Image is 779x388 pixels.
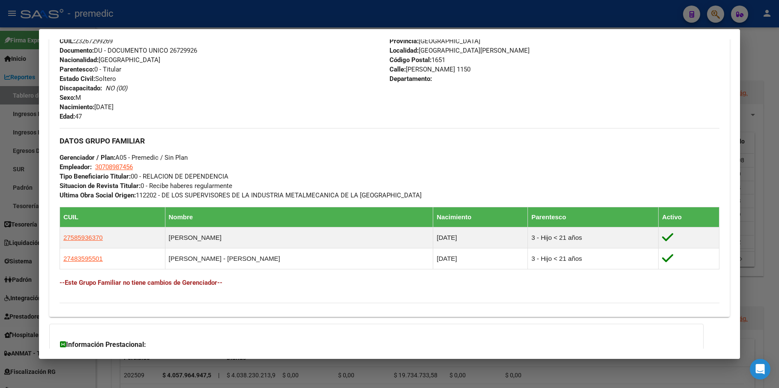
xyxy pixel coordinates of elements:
[60,278,719,287] h4: --Este Grupo Familiar no tiene cambios de Gerenciador--
[750,359,770,379] div: Open Intercom Messenger
[165,207,433,227] th: Nombre
[389,37,419,45] strong: Provincia:
[659,207,719,227] th: Activo
[60,340,693,350] h3: Información Prestacional:
[60,113,82,120] span: 47
[60,37,75,45] strong: CUIL:
[60,75,95,83] strong: Estado Civil:
[60,154,115,161] strong: Gerenciador / Plan:
[60,84,102,92] strong: Discapacitado:
[60,103,94,111] strong: Nacimiento:
[60,182,141,190] strong: Situacion de Revista Titular:
[63,234,103,241] span: 27585936370
[165,248,433,269] td: [PERSON_NAME] - [PERSON_NAME]
[389,66,470,73] span: [PERSON_NAME] 1150
[389,56,431,64] strong: Código Postal:
[60,37,113,45] span: 23267299269
[63,255,103,262] span: 27483595501
[60,191,136,199] strong: Ultima Obra Social Origen:
[60,75,116,83] span: Soltero
[105,84,127,92] i: NO (00)
[60,207,165,227] th: CUIL
[528,248,659,269] td: 3 - Hijo < 21 años
[60,182,232,190] span: 0 - Recibe haberes regularmente
[528,207,659,227] th: Parentesco
[60,47,94,54] strong: Documento:
[60,173,228,180] span: 00 - RELACION DE DEPENDENCIA
[60,163,92,171] strong: Empleador:
[389,56,445,64] span: 1651
[60,94,81,101] span: M
[528,227,659,248] td: 3 - Hijo < 21 años
[60,66,94,73] strong: Parentesco:
[60,191,422,199] span: 112202 - DE LOS SUPERVISORES DE LA INDUSTRIA METALMECANICA DE LA [GEOGRAPHIC_DATA]
[60,47,197,54] span: DU - DOCUMENTO UNICO 26729926
[433,248,528,269] td: [DATE]
[95,163,133,171] span: 30708987456
[389,47,530,54] span: [GEOGRAPHIC_DATA][PERSON_NAME]
[60,94,75,101] strong: Sexo:
[433,227,528,248] td: [DATE]
[60,136,719,146] h3: DATOS GRUPO FAMILIAR
[60,66,121,73] span: 0 - Titular
[60,56,99,64] strong: Nacionalidad:
[433,207,528,227] th: Nacimiento
[389,37,480,45] span: [GEOGRAPHIC_DATA]
[165,227,433,248] td: [PERSON_NAME]
[389,66,406,73] strong: Calle:
[60,154,188,161] span: A05 - Premedic / Sin Plan
[60,173,131,180] strong: Tipo Beneficiario Titular:
[60,103,114,111] span: [DATE]
[389,47,419,54] strong: Localidad:
[389,75,432,83] strong: Departamento:
[60,56,160,64] span: [GEOGRAPHIC_DATA]
[60,113,75,120] strong: Edad:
